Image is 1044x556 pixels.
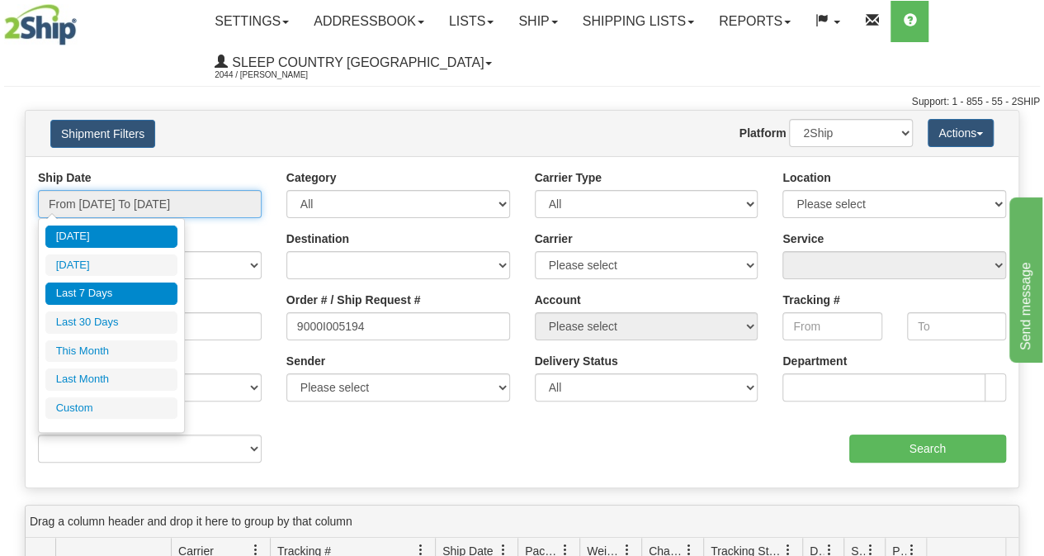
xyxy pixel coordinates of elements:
[739,125,787,141] label: Platform
[286,169,337,186] label: Category
[506,1,569,42] a: Ship
[215,67,338,83] span: 2044 / [PERSON_NAME]
[535,230,573,247] label: Carrier
[45,340,177,363] li: This Month
[4,95,1040,109] div: Support: 1 - 855 - 55 - 2SHIP
[286,230,349,247] label: Destination
[782,169,830,186] label: Location
[782,353,847,369] label: Department
[228,55,484,69] span: Sleep Country [GEOGRAPHIC_DATA]
[45,283,177,305] li: Last 7 Days
[4,4,77,45] img: logo2044.jpg
[849,435,1007,463] input: Search
[928,119,994,147] button: Actions
[301,1,437,42] a: Addressbook
[782,230,824,247] label: Service
[782,292,839,308] label: Tracking #
[907,312,1006,340] input: To
[1006,193,1042,362] iframe: chat widget
[45,226,177,248] li: [DATE]
[26,506,1018,538] div: grid grouping header
[38,169,92,186] label: Ship Date
[535,292,581,308] label: Account
[706,1,803,42] a: Reports
[202,1,301,42] a: Settings
[286,353,325,369] label: Sender
[50,120,155,148] button: Shipment Filters
[782,312,881,340] input: From
[570,1,706,42] a: Shipping lists
[45,254,177,277] li: [DATE]
[12,10,153,30] div: Send message
[202,42,504,83] a: Sleep Country [GEOGRAPHIC_DATA] 2044 / [PERSON_NAME]
[286,292,421,308] label: Order # / Ship Request #
[535,169,602,186] label: Carrier Type
[535,353,618,369] label: Delivery Status
[45,397,177,420] li: Custom
[45,368,177,391] li: Last Month
[437,1,506,42] a: Lists
[45,311,177,334] li: Last 30 Days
